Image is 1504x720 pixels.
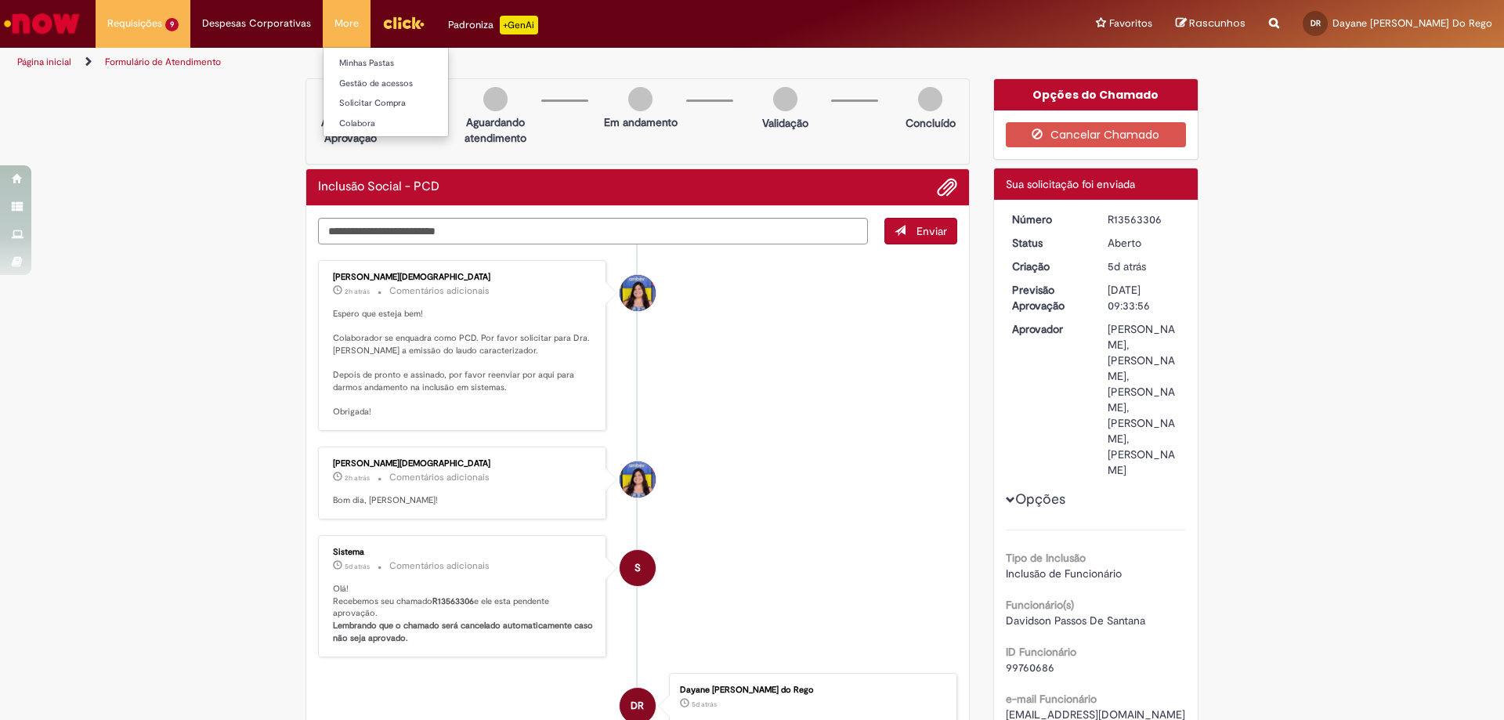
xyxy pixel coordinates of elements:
b: R13563306 [432,595,474,607]
span: 9 [165,18,179,31]
a: Rascunhos [1176,16,1245,31]
span: More [334,16,359,31]
img: img-circle-grey.png [918,87,942,111]
b: ID Funcionário [1006,645,1076,659]
span: Sua solicitação foi enviada [1006,177,1135,191]
span: Requisições [107,16,162,31]
b: e-mail Funcionário [1006,692,1097,706]
ul: More [323,47,449,137]
dt: Status [1000,235,1097,251]
div: Adriely Da Silva Evangelista [620,461,656,497]
ul: Trilhas de página [12,48,991,77]
a: Solicitar Compra [324,95,496,112]
div: 24/09/2025 14:33:56 [1108,259,1180,274]
a: Colabora [324,115,496,132]
div: System [620,550,656,586]
span: DR [1311,18,1321,28]
b: Tipo de Inclusão [1006,551,1086,565]
div: Aberto [1108,235,1180,251]
span: Despesas Corporativas [202,16,311,31]
dt: Número [1000,212,1097,227]
span: Favoritos [1109,16,1152,31]
span: 99760686 [1006,660,1054,675]
div: R13563306 [1108,212,1180,227]
textarea: Digite sua mensagem aqui... [318,218,868,244]
small: Comentários adicionais [389,284,490,298]
p: Em andamento [604,114,678,130]
span: 2h atrás [345,287,370,296]
div: [DATE] 09:33:56 [1108,282,1180,313]
dt: Previsão Aprovação [1000,282,1097,313]
img: img-circle-grey.png [628,87,653,111]
div: Opções do Chamado [994,79,1198,110]
small: Comentários adicionais [389,559,490,573]
span: Inclusão de Funcionário [1006,566,1122,581]
p: Bom dia, [PERSON_NAME]! [333,494,594,507]
p: Concluído [906,115,956,131]
button: Adicionar anexos [937,177,957,197]
p: Aguardando atendimento [457,114,533,146]
a: Formulário de Atendimento [105,56,221,68]
span: S [634,549,641,587]
img: ServiceNow [2,8,82,39]
span: Enviar [916,224,947,238]
p: Espero que esteja bem! Colaborador se enquadra como PCD. Por favor solicitar para Dra. [PERSON_NA... [333,308,594,418]
span: Davidson Passos De Santana [1006,613,1145,628]
button: Cancelar Chamado [1006,122,1187,147]
span: 5d atrás [692,700,717,709]
p: +GenAi [500,16,538,34]
dt: Criação [1000,259,1097,274]
span: Dayane [PERSON_NAME] Do Rego [1332,16,1492,30]
div: Padroniza [448,16,538,34]
a: Minhas Pastas [324,55,496,72]
time: 29/09/2025 12:16:26 [345,287,370,296]
time: 24/09/2025 14:33:56 [1108,259,1146,273]
div: Dayane [PERSON_NAME] do Rego [680,686,941,695]
div: Sistema [333,548,594,557]
div: [PERSON_NAME], [PERSON_NAME], [PERSON_NAME], [PERSON_NAME], [PERSON_NAME] [1108,321,1180,478]
span: Rascunhos [1189,16,1245,31]
p: Validação [762,115,808,131]
dt: Aprovador [1000,321,1097,337]
p: Olá! Recebemos seu chamado e ele esta pendente aprovação. [333,583,594,645]
b: Funcionário(s) [1006,598,1074,612]
h2: Inclusão Social - PCD Histórico de tíquete [318,180,439,194]
a: Página inicial [17,56,71,68]
div: [PERSON_NAME][DEMOGRAPHIC_DATA] [333,273,594,282]
span: 5d atrás [345,562,370,571]
button: Enviar [884,218,957,244]
div: Adriely Da Silva Evangelista [620,275,656,311]
img: img-circle-grey.png [483,87,508,111]
a: Gestão de acessos [324,75,496,92]
span: 2h atrás [345,473,370,483]
span: 5d atrás [1108,259,1146,273]
img: img-circle-grey.png [773,87,797,111]
time: 24/09/2025 14:34:08 [345,562,370,571]
time: 24/09/2025 14:31:51 [692,700,717,709]
div: [PERSON_NAME][DEMOGRAPHIC_DATA] [333,459,594,469]
time: 29/09/2025 12:14:42 [345,473,370,483]
small: Comentários adicionais [389,471,490,484]
img: click_logo_yellow_360x200.png [382,11,425,34]
p: Aguardando Aprovação [313,114,389,146]
b: Lembrando que o chamado será cancelado automaticamente caso não seja aprovado. [333,620,595,644]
